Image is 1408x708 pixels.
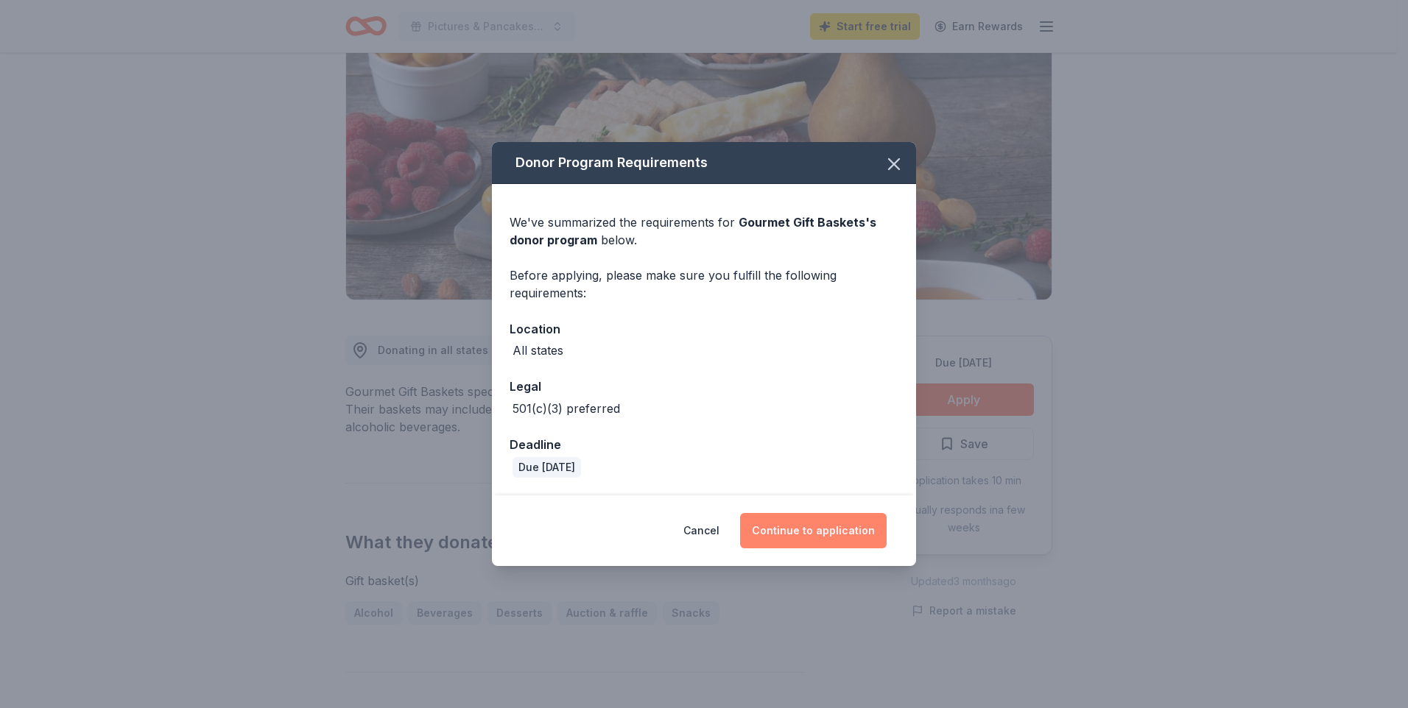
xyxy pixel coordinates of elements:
div: 501(c)(3) preferred [513,400,620,417]
div: Location [510,319,898,339]
div: Deadline [510,435,898,454]
div: Legal [510,377,898,396]
div: Donor Program Requirements [492,142,916,184]
div: All states [513,341,563,359]
div: We've summarized the requirements for below. [510,213,898,249]
div: Before applying, please make sure you fulfill the following requirements: [510,266,898,302]
button: Cancel [683,513,719,548]
button: Continue to application [740,513,887,548]
div: Due [DATE] [513,457,581,478]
